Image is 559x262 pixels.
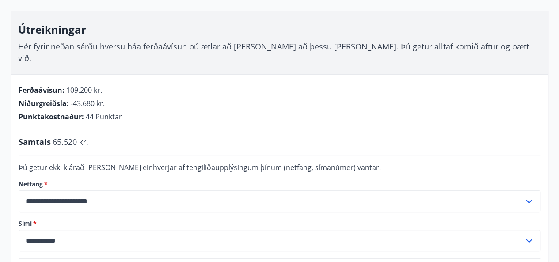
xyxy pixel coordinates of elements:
[19,136,51,148] span: Samtals
[18,41,529,63] span: Hér fyrir neðan sérðu hversu háa ferðaávísun þú ætlar að [PERSON_NAME] að þessu [PERSON_NAME]. Þú...
[86,112,122,122] span: 44 Punktar
[19,112,84,122] span: Punktakostnaður :
[19,163,381,172] span: Þú getur ekki klárað [PERSON_NAME] einhverjar af tengiliðaupplýsingum þínum (netfang, símanúmer) ...
[19,99,69,108] span: Niðurgreiðsla :
[18,22,541,37] h3: Útreikningar
[71,99,105,108] span: -43.680 kr.
[53,136,88,148] span: 65.520 kr.
[66,85,102,95] span: 109.200 kr.
[19,219,540,228] label: Sími
[19,85,65,95] span: Ferðaávísun :
[19,180,540,189] label: Netfang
